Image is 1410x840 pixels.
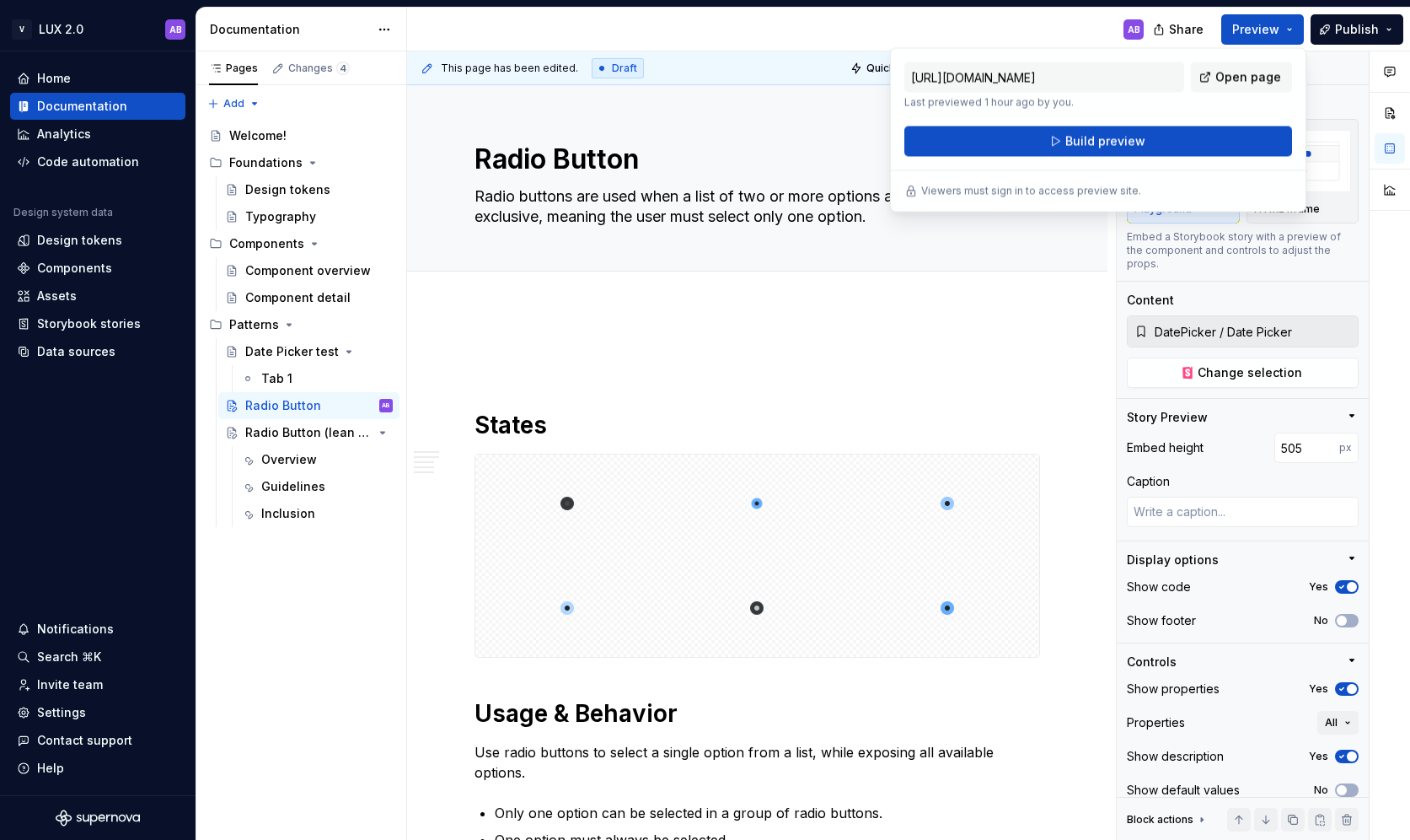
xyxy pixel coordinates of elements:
[904,127,1292,157] button: Build preview
[229,154,303,171] div: Foundations
[37,343,115,360] div: Data sources
[209,62,258,75] div: Pages
[37,232,122,249] div: Design tokens
[218,338,399,365] a: Date Picker test
[1065,133,1145,150] span: Build preview
[10,283,185,310] a: Assets
[37,288,77,304] div: Assets
[245,343,339,360] div: Date Picker test
[37,649,101,665] div: Search ⌘K
[10,148,185,175] a: Code automation
[37,732,132,749] div: Contact support
[245,397,321,414] div: Radio Button
[10,65,185,92] a: Home
[261,505,315,522] div: Inclusion
[229,316,279,333] div: Patterns
[495,803,1040,823] p: Only one option can be selected in a group of radio buttons.
[1314,783,1328,797] label: No
[1169,21,1204,38] span: Share
[1309,750,1328,763] label: Yes
[169,23,182,36] div: AB
[1127,654,1359,670] button: Controls
[218,392,399,419] a: Radio ButtonAB
[1127,681,1220,697] div: Show properties
[10,671,185,698] a: Invite team
[245,424,373,441] div: Radio Button (lean approach)
[1127,292,1174,309] div: Content
[1317,711,1359,735] button: All
[218,257,399,284] a: Component overview
[1221,14,1304,45] button: Preview
[845,57,946,80] button: Quick preview
[1127,654,1177,670] div: Controls
[202,230,399,257] div: Components
[218,284,399,311] a: Component detail
[904,96,1184,110] p: Last previewed 1 hour ago by you.
[218,203,399,230] a: Typography
[1335,21,1379,38] span: Publish
[474,410,1040,440] h1: States
[474,742,1040,783] p: Use radio buttons to select a single option from a list, while exposing all available options.
[1127,612,1196,629] div: Show footer
[1215,69,1281,86] span: Open page
[202,122,399,527] div: Page tree
[10,755,185,782] button: Help
[1127,473,1170,490] div: Caption
[223,97,244,110] span: Add
[1127,552,1359,568] button: Display options
[336,62,350,75] span: 4
[3,11,192,47] button: VLUX 2.0AB
[10,699,185,726] a: Settings
[37,98,127,115] div: Documentation
[229,235,304,252] div: Components
[1127,230,1359,271] div: Embed a Storybook story with a preview of the component and controls to adjust the props.
[37,621,114,638] div: Notifications
[10,310,185,337] a: Storybook stories
[10,338,185,365] a: Data sources
[261,451,317,468] div: Overview
[1191,62,1292,93] a: Open page
[1127,748,1224,765] div: Show description
[1128,23,1140,36] div: AB
[474,698,1040,729] h1: Usage & Behavior
[1274,433,1339,463] input: Auto
[1127,714,1185,731] div: Properties
[1127,409,1359,426] button: Story Preview
[441,62,578,75] span: This page has been edited.
[1145,14,1214,45] button: Share
[202,149,399,176] div: Foundations
[245,208,316,225] div: Typography
[288,62,350,75] div: Changes
[39,21,83,38] div: LUX 2.0
[1325,716,1338,730] span: All
[1314,614,1328,627] label: No
[234,500,399,527] a: Inclusion
[10,93,185,120] a: Documentation
[10,255,185,282] a: Components
[10,643,185,670] button: Search ⌘K
[10,616,185,643] button: Notifications
[56,810,140,827] svg: Supernova Logo
[234,446,399,473] a: Overview
[218,419,399,446] a: Radio Button (lean approach)
[1311,14,1403,45] button: Publish
[12,19,32,40] div: V
[612,62,637,75] span: Draft
[1339,441,1352,455] p: px
[202,92,265,116] button: Add
[1127,358,1359,388] button: Change selection
[261,478,325,495] div: Guidelines
[218,176,399,203] a: Design tokens
[1127,409,1208,426] div: Story Preview
[1232,21,1279,38] span: Preview
[471,139,1037,180] textarea: Radio Button
[37,760,64,777] div: Help
[234,365,399,392] a: Tab 1
[210,21,369,38] div: Documentation
[37,315,141,332] div: Storybook stories
[471,183,1037,230] textarea: Radio buttons are used when a list of two or more options are mutually exclusive, meaning the use...
[234,473,399,500] a: Guidelines
[202,122,399,149] a: Welcome!
[1309,682,1328,696] label: Yes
